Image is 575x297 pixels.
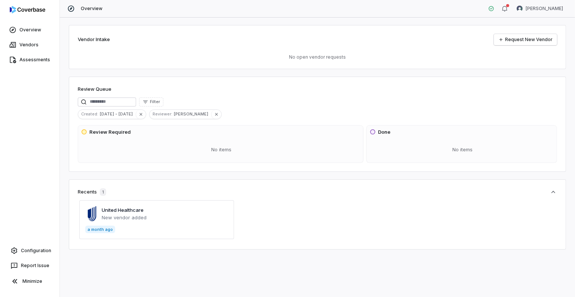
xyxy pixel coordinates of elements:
[3,244,56,257] a: Configuration
[150,111,174,117] span: Reviewer :
[78,188,557,196] button: Recents1
[81,6,102,12] span: Overview
[3,259,56,272] button: Report Issue
[1,23,58,37] a: Overview
[139,98,163,106] button: Filter
[150,99,160,105] span: Filter
[78,36,110,43] h2: Vendor Intake
[174,111,211,117] span: [PERSON_NAME]
[19,27,41,33] span: Overview
[494,34,557,45] a: Request New Vendor
[1,38,58,52] a: Vendors
[102,207,144,213] a: United Healthcare
[378,129,390,136] h3: Done
[100,188,106,196] span: 1
[370,140,555,160] div: No items
[21,263,49,269] span: Report Issue
[81,140,362,160] div: No items
[10,6,45,13] img: logo-D7KZi-bG.svg
[78,111,100,117] span: Created :
[1,53,58,66] a: Assessments
[78,54,557,60] p: No open vendor requests
[512,3,568,14] button: Alexander Sorokin avatar[PERSON_NAME]
[100,111,136,117] span: [DATE] - [DATE]
[22,278,42,284] span: Minimize
[19,57,50,63] span: Assessments
[19,42,39,48] span: Vendors
[517,6,523,12] img: Alexander Sorokin avatar
[21,248,51,254] span: Configuration
[89,129,131,136] h3: Review Required
[3,274,56,289] button: Minimize
[78,86,111,93] h1: Review Queue
[526,6,563,12] span: [PERSON_NAME]
[78,188,106,196] div: Recents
